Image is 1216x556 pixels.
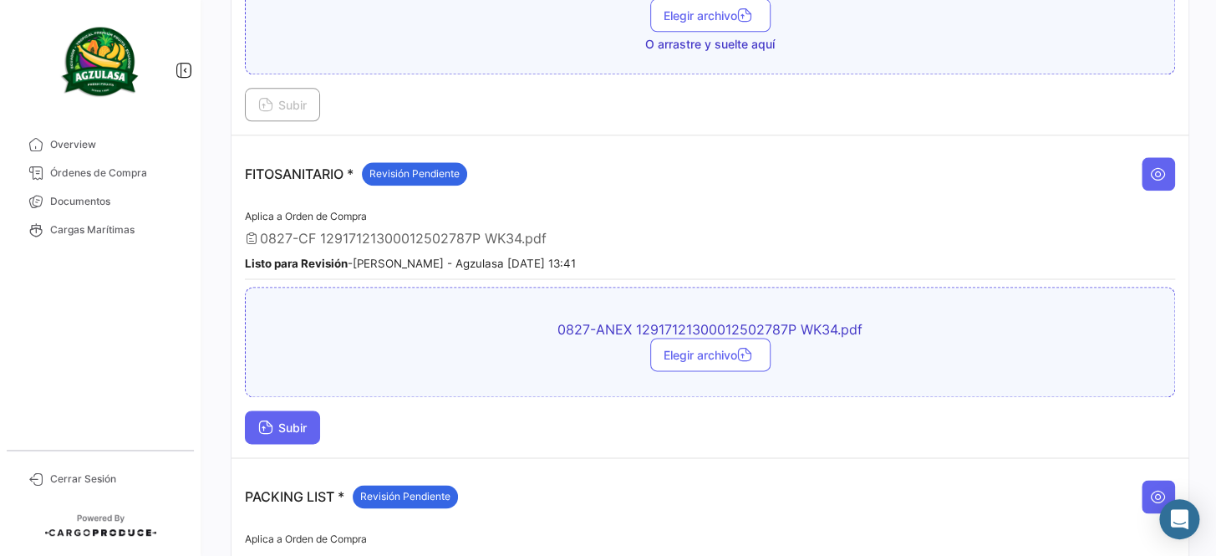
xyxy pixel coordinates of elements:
small: - [PERSON_NAME] - Agzulasa [DATE] 13:41 [245,257,576,270]
span: Elegir archivo [664,8,757,23]
span: Aplica a Orden de Compra [245,210,367,222]
button: Subir [245,88,320,121]
span: Revisión Pendiente [360,489,450,504]
a: Cargas Marítimas [13,216,187,244]
span: O arrastre y suelte aquí [645,36,775,53]
span: Órdenes de Compra [50,166,181,181]
button: Subir [245,411,320,444]
p: FITOSANITARIO * [245,162,467,186]
span: Documentos [50,194,181,209]
span: Subir [258,421,307,435]
a: Órdenes de Compra [13,159,187,187]
img: agzulasa-logo.png [59,20,142,104]
span: 0827-CF 12917121300012502787P WK34.pdf [260,230,547,247]
b: Listo para Revisión [245,257,348,270]
span: 0827-ANEX 12917121300012502787P WK34.pdf [418,321,1003,338]
p: PACKING LIST * [245,485,458,508]
span: Overview [50,137,181,152]
span: Subir [258,98,307,112]
button: Elegir archivo [650,338,771,371]
span: Aplica a Orden de Compra [245,533,367,545]
div: Abrir Intercom Messenger [1159,499,1199,539]
span: Cargas Marítimas [50,222,181,237]
span: Revisión Pendiente [369,166,460,181]
a: Overview [13,130,187,159]
span: Elegir archivo [664,348,757,362]
a: Documentos [13,187,187,216]
span: Cerrar Sesión [50,472,181,487]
